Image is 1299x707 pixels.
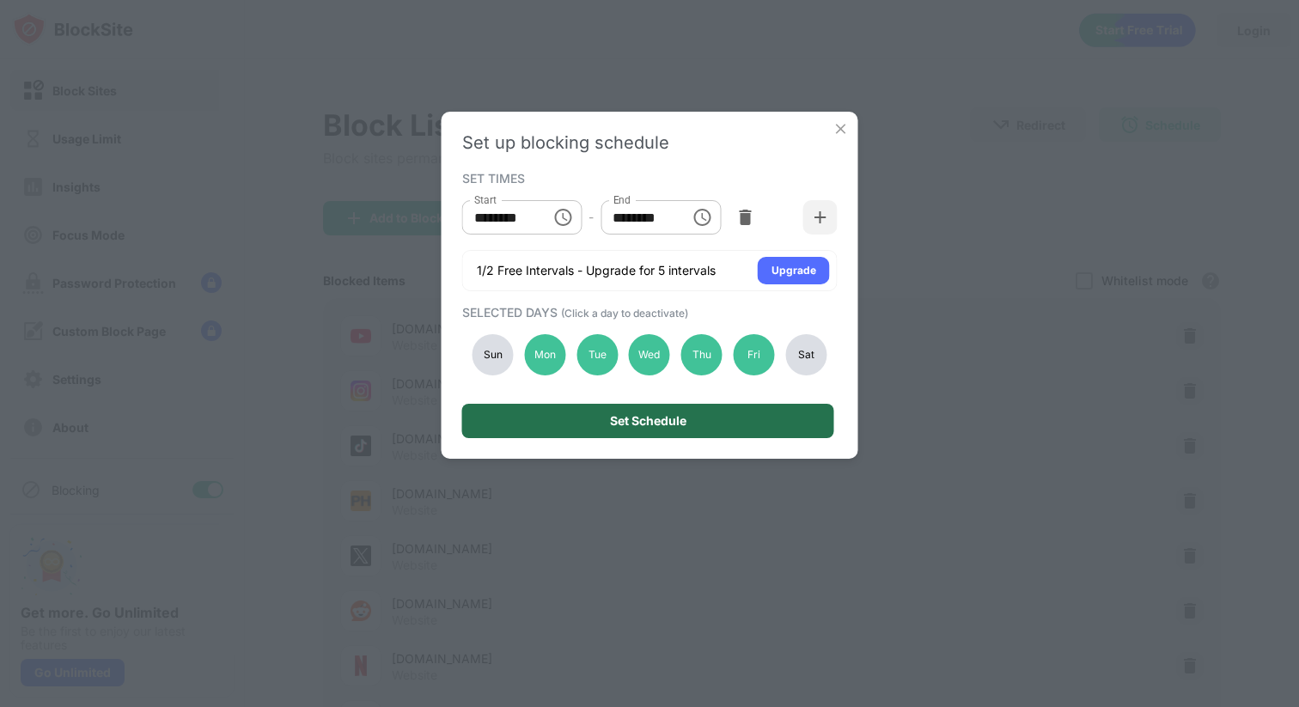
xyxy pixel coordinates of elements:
[477,262,716,279] div: 1/2 Free Intervals - Upgrade for 5 intervals
[524,334,565,375] div: Mon
[785,334,826,375] div: Sat
[589,208,594,227] div: -
[576,334,618,375] div: Tue
[681,334,723,375] div: Thu
[462,305,833,320] div: SELECTED DAYS
[613,192,631,207] label: End
[629,334,670,375] div: Wed
[610,414,686,428] div: Set Schedule
[462,132,838,153] div: Set up blocking schedule
[734,334,775,375] div: Fri
[462,171,833,185] div: SET TIMES
[685,200,719,235] button: Choose time, selected time is 5:00 PM
[474,192,497,207] label: Start
[473,334,514,375] div: Sun
[546,200,580,235] button: Choose time, selected time is 8:00 AM
[561,307,688,320] span: (Click a day to deactivate)
[832,120,850,137] img: x-button.svg
[771,262,816,279] div: Upgrade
